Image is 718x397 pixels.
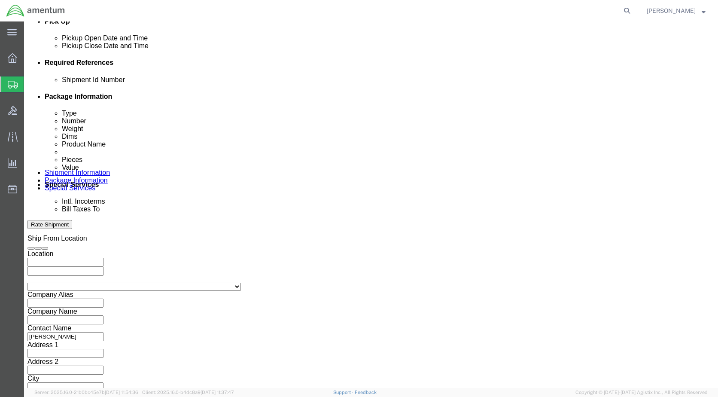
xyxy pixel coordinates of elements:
[24,21,718,388] iframe: FS Legacy Container
[34,390,138,395] span: Server: 2025.16.0-21b0bc45e7b
[6,4,65,17] img: logo
[105,390,138,395] span: [DATE] 11:54:36
[647,6,696,15] span: Richard Thompson
[355,390,377,395] a: Feedback
[333,390,355,395] a: Support
[201,390,234,395] span: [DATE] 11:37:47
[575,389,708,396] span: Copyright © [DATE]-[DATE] Agistix Inc., All Rights Reserved
[646,6,706,16] button: [PERSON_NAME]
[142,390,234,395] span: Client: 2025.16.0-b4dc8a9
